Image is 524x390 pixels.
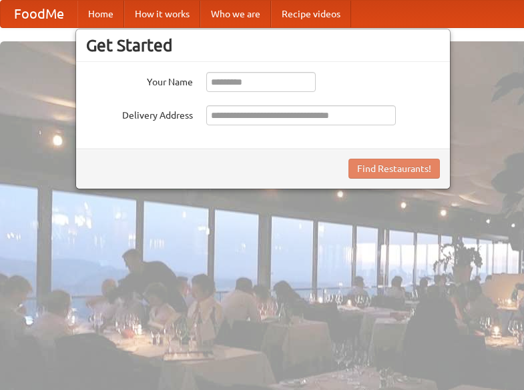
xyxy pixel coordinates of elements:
[86,105,193,122] label: Delivery Address
[348,159,440,179] button: Find Restaurants!
[271,1,351,27] a: Recipe videos
[1,1,77,27] a: FoodMe
[124,1,200,27] a: How it works
[86,72,193,89] label: Your Name
[86,35,440,55] h3: Get Started
[200,1,271,27] a: Who we are
[77,1,124,27] a: Home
